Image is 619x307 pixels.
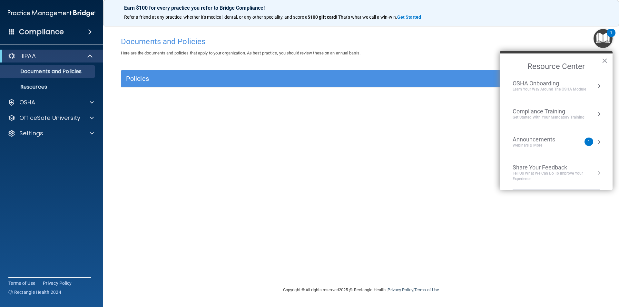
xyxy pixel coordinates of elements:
[124,5,598,11] p: Earn $100 for every practice you refer to Bridge Compliance!
[19,99,35,106] p: OSHA
[243,280,479,300] div: Copyright © All rights reserved 2025 @ Rectangle Health | |
[388,287,413,292] a: Privacy Policy
[19,130,43,137] p: Settings
[513,108,585,115] div: Compliance Training
[513,115,585,120] div: Get Started with your mandatory training
[8,52,93,60] a: HIPAA
[513,143,568,148] div: Webinars & More
[19,114,80,122] p: OfficeSafe University
[500,53,613,80] h2: Resource Center
[121,37,601,46] h4: Documents and Policies
[8,114,94,122] a: OfficeSafe University
[124,14,308,20] span: Refer a friend at any practice, whether it's medical, dental, or any other speciality, and score a
[602,55,608,66] button: Close
[4,84,92,90] p: Resources
[610,33,612,41] div: 1
[513,164,600,171] div: Share Your Feedback
[126,75,476,82] h5: Policies
[8,289,61,295] span: Ⓒ Rectangle Health 2024
[397,14,422,20] a: Get Started
[500,51,613,190] div: Resource Center
[121,51,360,55] span: Here are the documents and policies that apply to your organization. As best practice, you should...
[414,287,439,292] a: Terms of Use
[8,130,94,137] a: Settings
[336,14,397,20] span: ! That's what we call a win-win.
[8,7,95,20] img: PMB logo
[19,27,64,36] h4: Compliance
[8,280,35,286] a: Terms of Use
[513,136,568,143] div: Announcements
[43,280,72,286] a: Privacy Policy
[19,52,36,60] p: HIPAA
[594,29,613,48] button: Open Resource Center, 1 new notification
[513,171,600,182] div: Tell Us What We Can Do to Improve Your Experience
[4,68,92,75] p: Documents and Policies
[397,14,421,20] strong: Get Started
[513,87,586,92] div: Learn your way around the OSHA module
[513,80,586,87] div: OSHA Onboarding
[8,99,94,106] a: OSHA
[308,14,336,20] strong: $100 gift card
[126,73,596,84] a: Policies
